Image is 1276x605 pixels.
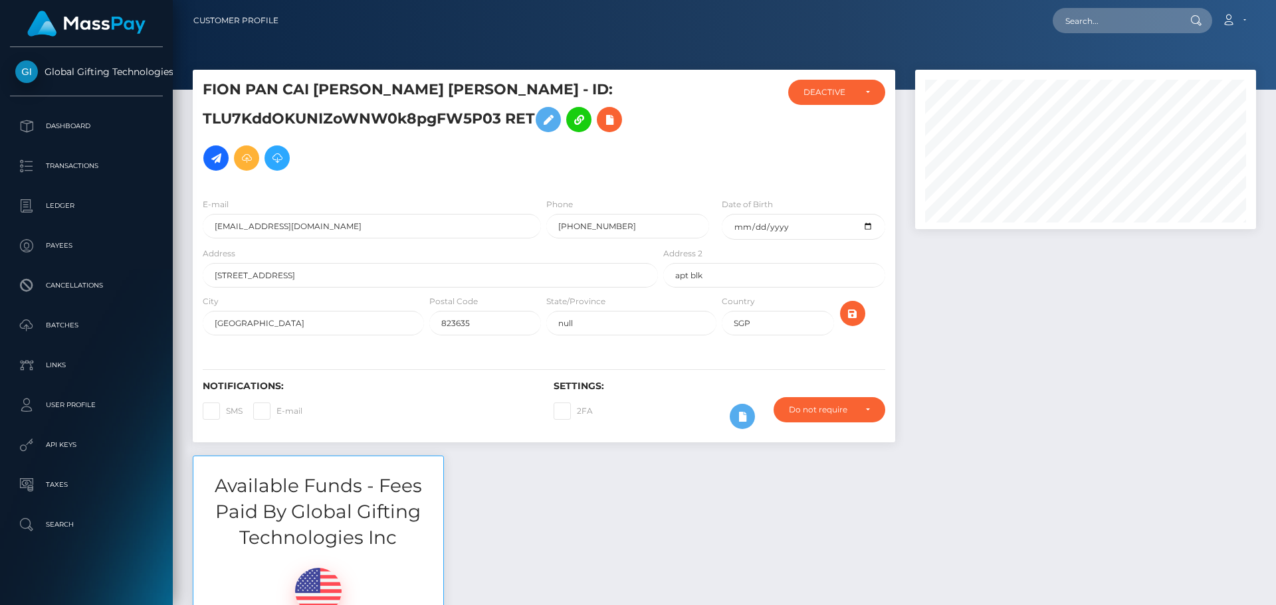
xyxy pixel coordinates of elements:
img: Global Gifting Technologies Inc [15,60,38,83]
label: Country [722,296,755,307]
a: Payees [10,229,163,262]
a: Dashboard [10,110,163,143]
label: E-mail [253,402,302,420]
p: Dashboard [15,116,158,136]
p: Taxes [15,475,158,495]
div: DEACTIVE [803,87,855,98]
a: Cancellations [10,269,163,302]
img: MassPay Logo [27,11,146,37]
a: API Keys [10,428,163,462]
h5: FION PAN CAI [PERSON_NAME] [PERSON_NAME] - ID: TLU7KddOKUNIZoWNW0k8pgFW5P03 RET [203,80,651,177]
button: DEACTIVE [788,80,885,105]
a: Links [10,349,163,382]
p: User Profile [15,395,158,415]
p: Transactions [15,156,158,176]
p: Links [15,355,158,375]
label: Postal Code [429,296,478,307]
a: Customer Profile [193,7,278,35]
label: State/Province [546,296,605,307]
label: E-mail [203,199,229,211]
a: Initiate Payout [203,145,229,171]
button: Do not require [774,397,885,422]
label: Phone [546,199,573,211]
a: User Profile [10,389,163,422]
h3: Available Funds - Fees Paid By Global Gifting Technologies Inc [193,473,443,551]
a: Search [10,508,163,541]
input: Search... [1053,8,1178,33]
div: Do not require [789,404,855,415]
p: Search [15,515,158,535]
label: Date of Birth [722,199,773,211]
label: SMS [203,402,243,420]
h6: Settings: [554,381,885,392]
p: API Keys [15,435,158,455]
label: 2FA [554,402,593,420]
span: Global Gifting Technologies Inc [10,66,163,78]
p: Batches [15,315,158,335]
h6: Notifications: [203,381,534,392]
p: Cancellations [15,276,158,296]
a: Ledger [10,189,163,222]
p: Payees [15,236,158,256]
a: Taxes [10,468,163,501]
label: Address 2 [663,248,702,260]
p: Ledger [15,196,158,216]
label: Address [203,248,235,260]
a: Batches [10,309,163,342]
label: City [203,296,219,307]
a: Transactions [10,149,163,183]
